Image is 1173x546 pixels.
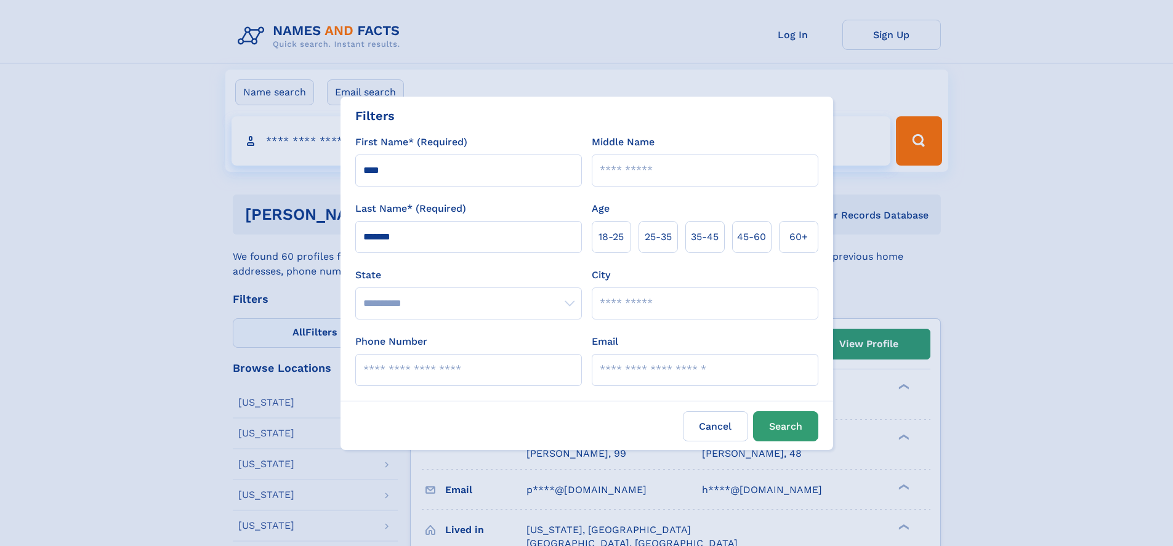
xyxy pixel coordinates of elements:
[737,230,766,244] span: 45‑60
[592,135,655,150] label: Middle Name
[645,230,672,244] span: 25‑35
[592,268,610,283] label: City
[691,230,719,244] span: 35‑45
[599,230,624,244] span: 18‑25
[592,201,610,216] label: Age
[355,334,427,349] label: Phone Number
[355,201,466,216] label: Last Name* (Required)
[753,411,818,441] button: Search
[683,411,748,441] label: Cancel
[789,230,808,244] span: 60+
[355,135,467,150] label: First Name* (Required)
[355,106,395,125] div: Filters
[592,334,618,349] label: Email
[355,268,582,283] label: State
